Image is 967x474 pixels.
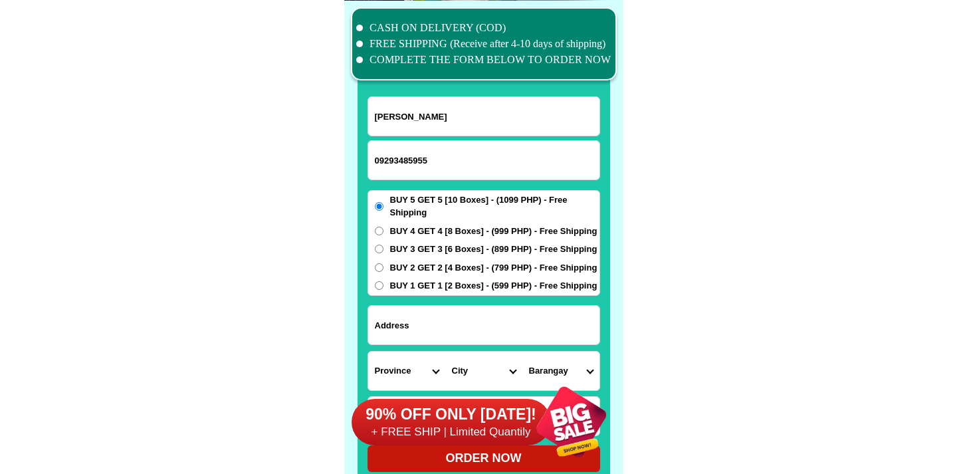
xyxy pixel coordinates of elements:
input: BUY 1 GET 1 [2 Boxes] - (599 PHP) - Free Shipping [375,281,383,290]
input: BUY 2 GET 2 [4 Boxes] - (799 PHP) - Free Shipping [375,263,383,272]
li: FREE SHIPPING (Receive after 4-10 days of shipping) [356,36,611,52]
li: CASH ON DELIVERY (COD) [356,20,611,36]
span: BUY 2 GET 2 [4 Boxes] - (799 PHP) - Free Shipping [390,261,597,275]
span: BUY 4 GET 4 [8 Boxes] - (999 PHP) - Free Shipping [390,225,597,238]
input: BUY 4 GET 4 [8 Boxes] - (999 PHP) - Free Shipping [375,227,383,235]
span: BUY 5 GET 5 [10 Boxes] - (1099 PHP) - Free Shipping [390,193,599,219]
select: Select commune [522,352,599,390]
select: Select province [368,352,445,390]
h6: + FREE SHIP | Limited Quantily [352,425,551,439]
span: BUY 3 GET 3 [6 Boxes] - (899 PHP) - Free Shipping [390,243,597,256]
span: BUY 1 GET 1 [2 Boxes] - (599 PHP) - Free Shipping [390,279,597,293]
select: Select district [445,352,522,390]
input: BUY 5 GET 5 [10 Boxes] - (1099 PHP) - Free Shipping [375,202,383,211]
input: Input phone_number [368,141,599,179]
li: COMPLETE THE FORM BELOW TO ORDER NOW [356,52,611,68]
input: Input address [368,306,599,344]
h6: 90% OFF ONLY [DATE]! [352,405,551,425]
input: Input full_name [368,97,599,136]
input: BUY 3 GET 3 [6 Boxes] - (899 PHP) - Free Shipping [375,245,383,253]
